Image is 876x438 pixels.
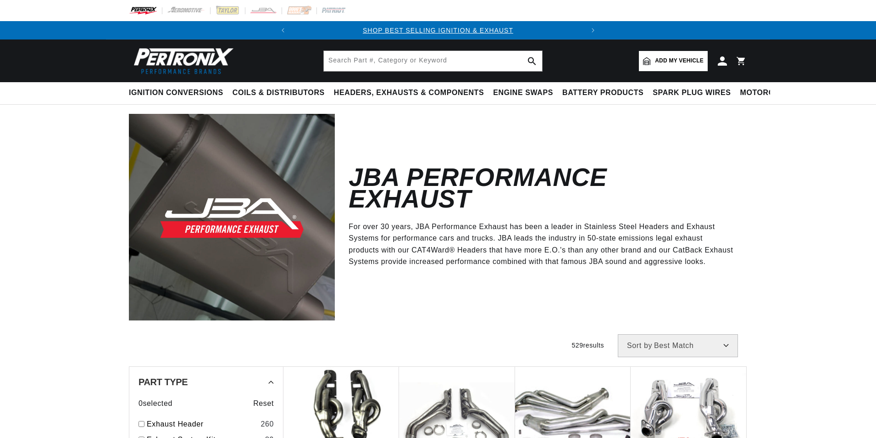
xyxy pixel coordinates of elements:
[562,88,643,98] span: Battery Products
[736,82,799,104] summary: Motorcycle
[106,21,770,39] slideshow-component: Translation missing: en.sections.announcements.announcement_bar
[627,342,652,349] span: Sort by
[493,88,553,98] span: Engine Swaps
[653,88,731,98] span: Spark Plug Wires
[740,88,795,98] span: Motorcycle
[349,221,733,268] p: For over 30 years, JBA Performance Exhaust has been a leader in Stainless Steel Headers and Exhau...
[349,167,733,210] h2: JBA Performance Exhaust
[274,21,292,39] button: Translation missing: en.sections.announcements.previous_announcement
[129,88,223,98] span: Ignition Conversions
[228,82,329,104] summary: Coils & Distributors
[233,88,325,98] span: Coils & Distributors
[129,82,228,104] summary: Ignition Conversions
[324,51,542,71] input: Search Part #, Category or Keyword
[139,377,188,387] span: Part Type
[488,82,558,104] summary: Engine Swaps
[648,82,735,104] summary: Spark Plug Wires
[139,398,172,410] span: 0 selected
[334,88,484,98] span: Headers, Exhausts & Components
[292,25,584,35] div: 1 of 2
[571,342,604,349] span: 529 results
[522,51,542,71] button: search button
[253,398,274,410] span: Reset
[363,27,513,34] a: SHOP BEST SELLING IGNITION & EXHAUST
[147,418,257,430] a: Exhaust Header
[261,418,274,430] div: 260
[655,56,704,65] span: Add my vehicle
[129,45,234,77] img: Pertronix
[129,114,335,320] img: JBA Performance Exhaust
[292,25,584,35] div: Announcement
[558,82,648,104] summary: Battery Products
[618,334,738,357] select: Sort by
[329,82,488,104] summary: Headers, Exhausts & Components
[639,51,708,71] a: Add my vehicle
[584,21,602,39] button: Translation missing: en.sections.announcements.next_announcement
